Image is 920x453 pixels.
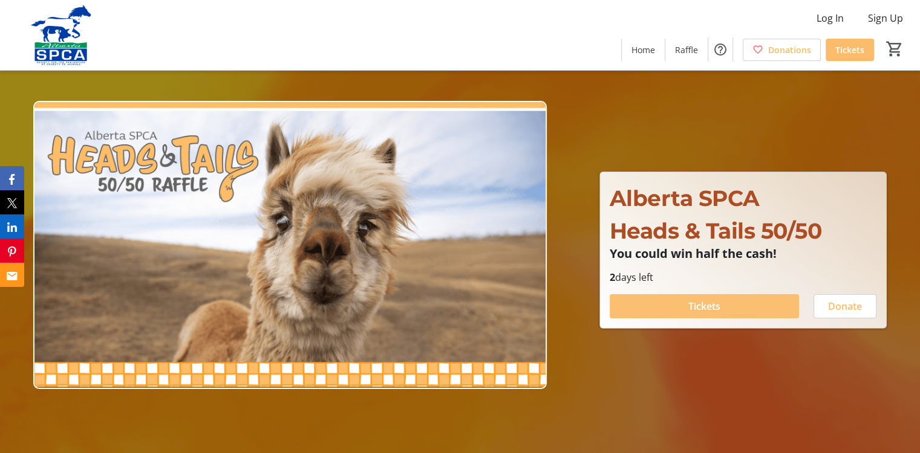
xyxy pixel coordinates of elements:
span: Donate [828,299,862,313]
a: Raffle [665,39,708,61]
span: Alberta SPCA [610,185,760,211]
button: Tickets [610,294,799,318]
a: Home [622,39,665,61]
span: Raffle [675,43,698,56]
button: Cart [884,38,905,60]
p: You could win half the cash! [610,247,876,260]
span: Donations [768,43,811,56]
button: Help [708,37,732,62]
span: Home [631,43,655,56]
img: Campaign CTA Media Photo [33,101,547,390]
a: Donations [743,39,821,61]
img: Alberta SPCA's Logo [7,5,115,65]
button: Sign Up [858,8,913,28]
span: Sign Up [868,11,903,25]
span: Tickets [688,299,720,313]
a: Tickets [826,39,874,61]
span: 2 [610,271,615,284]
span: Log In [817,11,844,25]
span: Heads & Tails 50/50 [610,217,822,244]
button: Log In [807,8,853,28]
p: days left [610,270,876,284]
span: Tickets [835,43,864,56]
button: Donate [814,294,876,318]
